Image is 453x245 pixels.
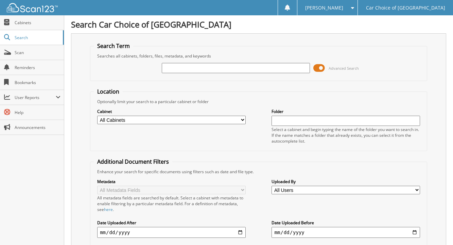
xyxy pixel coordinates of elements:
[94,158,172,165] legend: Additional Document Filters
[97,179,245,184] label: Metadata
[15,50,60,55] span: Scan
[329,66,359,71] span: Advanced Search
[15,20,60,26] span: Cabinets
[97,227,245,238] input: start
[272,179,420,184] label: Uploaded By
[272,227,420,238] input: end
[272,220,420,226] label: Date Uploaded Before
[7,3,58,12] img: scan123-logo-white.svg
[94,42,133,50] legend: Search Term
[15,110,60,115] span: Help
[97,109,245,114] label: Cabinet
[272,109,420,114] label: Folder
[94,99,423,104] div: Optionally limit your search to a particular cabinet or folder
[94,169,423,175] div: Enhance your search for specific documents using filters such as date and file type.
[15,80,60,85] span: Bookmarks
[419,212,453,245] iframe: Chat Widget
[104,207,113,212] a: here
[94,88,123,95] legend: Location
[15,65,60,70] span: Reminders
[305,6,343,10] span: [PERSON_NAME]
[15,35,59,40] span: Search
[97,195,245,212] div: All metadata fields are searched by default. Select a cabinet with metadata to enable filtering b...
[71,19,446,30] h1: Search Car Choice of [GEOGRAPHIC_DATA]
[15,95,56,100] span: User Reports
[94,53,423,59] div: Searches all cabinets, folders, files, metadata, and keywords
[15,125,60,130] span: Announcements
[366,6,445,10] span: Car Choice of [GEOGRAPHIC_DATA]
[97,220,245,226] label: Date Uploaded After
[272,127,420,144] div: Select a cabinet and begin typing the name of the folder you want to search in. If the name match...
